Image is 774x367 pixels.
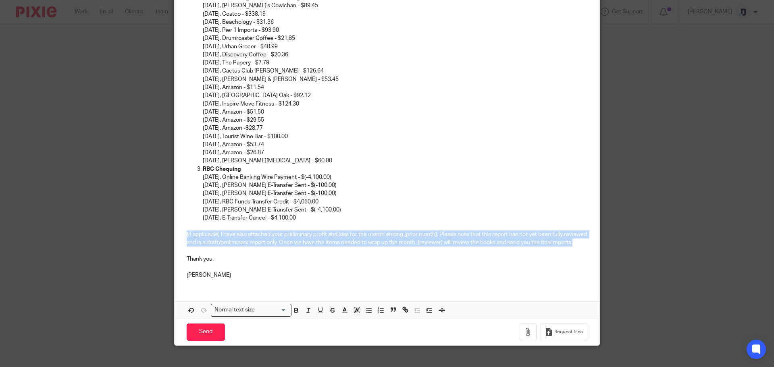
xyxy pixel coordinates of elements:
p: [DATE], Pier 1 Imports - $93.90 [203,26,587,34]
p: [DATE], [PERSON_NAME] E-Transfer Sent - $(-4,100.00) [203,206,587,214]
input: Send [187,323,225,341]
p: [DATE], [PERSON_NAME] E-Transfer Sent - $(-100.00) [203,181,587,189]
p: [DATE], Costco - $338.19 [203,10,587,18]
p: [DATE], Inspire Move Fitness - $124.30 [203,100,587,108]
p: [DATE], Amazon - $26.87 [203,149,587,157]
p: [DATE], E-Transfer Cancel - $4,100.00 [203,214,587,222]
span: Normal text size [213,306,257,314]
p: [DATE], Amazon - $51.50 [203,108,587,116]
p: [DATE], Cactus Club [PERSON_NAME] - $126.64 [203,67,587,75]
p: [DATE], Amazon - $29.55 [203,116,587,124]
p: [DATE], [GEOGRAPHIC_DATA] Oak - $92.12 [203,91,587,100]
p: [DATE], [PERSON_NAME][MEDICAL_DATA] - $60.00 [203,157,587,165]
p: [PERSON_NAME] [187,271,587,279]
p: [DATE], Tourist Wine Bar - $100.00 [203,133,587,141]
p: [DATE], [PERSON_NAME] & [PERSON_NAME] - $53.45 [203,75,587,83]
div: Search for option [211,304,291,316]
p: [DATE], Urban Grocer - $48.99 [203,43,587,51]
p: [DATE], The Papery - $7.79 [203,59,587,67]
p: [DATE], Beachology - $31.36 [203,18,587,26]
p: [DATE], Amazon - $11.54 [203,83,587,91]
span: Request files [554,329,583,335]
p: Thank you. [187,255,587,263]
p: [DATE], [PERSON_NAME] E-Transfer Sent - $(-100.00) [203,189,587,197]
p: [DATE], Discovery Coffee - $20.36 [203,51,587,59]
p: [DATE], Amazon -$28.77 [203,124,587,132]
p: [DATE], Online Banking Wire Payment - $(-4,100.00) [203,173,587,181]
p: [DATE], Amazon - $53.74 [203,141,587,149]
p: [DATE], Drumroaster Coffee - $21.85 [203,34,587,42]
p: [if applicable] I have also attached your preliminary profit and loss for the month ending [prior... [187,230,587,247]
input: Search for option [258,306,287,314]
p: [DATE], [PERSON_NAME]'s Cowichan - $89.45 [203,2,587,10]
button: Request files [541,323,587,341]
strong: RBC Chequing [203,166,241,172]
p: [DATE], RBC Funds Transfer Credit - $4,050.00 [203,198,587,206]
